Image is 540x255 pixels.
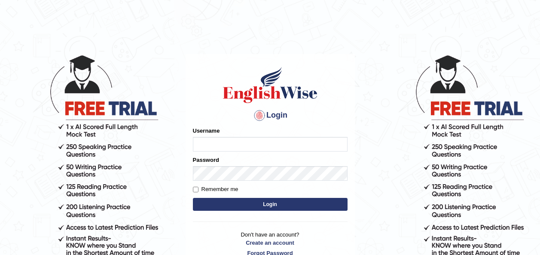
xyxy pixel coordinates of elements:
label: Username [193,127,220,135]
button: Login [193,198,348,211]
a: Create an account [193,239,348,247]
img: Logo of English Wise sign in for intelligent practice with AI [221,66,319,104]
label: Password [193,156,219,164]
h4: Login [193,109,348,122]
label: Remember me [193,185,238,194]
input: Remember me [193,187,198,192]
